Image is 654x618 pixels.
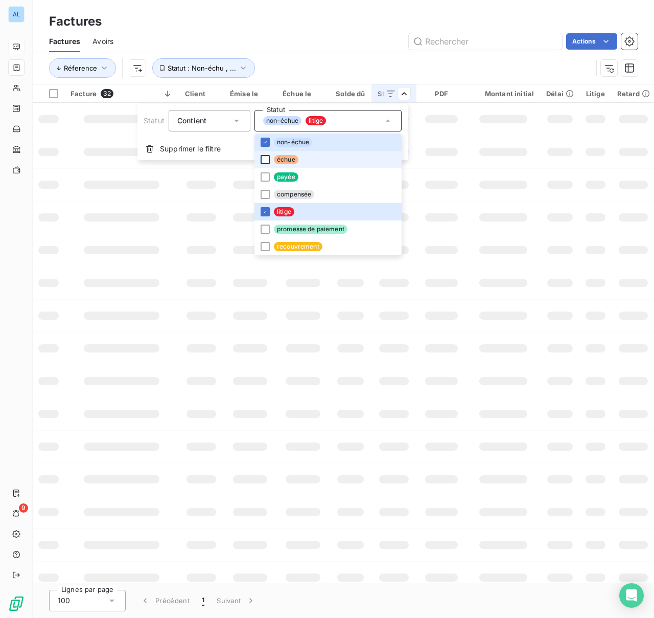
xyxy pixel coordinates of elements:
[274,172,298,182] span: payée
[144,116,165,125] span: Statut
[274,242,322,251] span: recouvrement
[177,116,206,125] span: Contient
[306,116,326,125] span: litige
[274,155,298,164] span: échue
[274,207,294,216] span: litige
[274,138,312,147] span: non-échue
[274,190,314,199] span: compensée
[263,116,301,125] span: non-échue
[160,144,221,154] span: Supprimer le filtre
[274,225,347,234] span: promesse de paiement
